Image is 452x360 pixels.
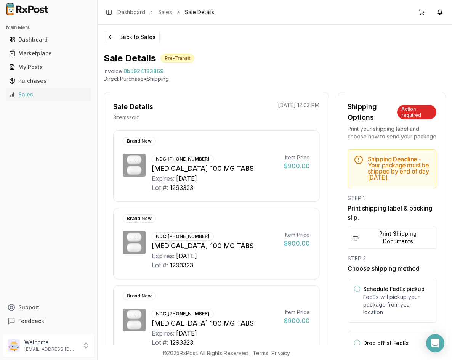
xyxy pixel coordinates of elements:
div: Brand New [123,292,156,300]
a: Sales [158,8,172,16]
div: Dashboard [9,36,88,43]
button: Print Shipping Documents [348,227,436,249]
button: Sales [3,88,94,101]
img: Ubrelvy 100 MG TABS [123,231,146,254]
div: Item Price [284,309,310,316]
div: $900.00 [284,161,310,170]
div: Purchases [9,77,88,85]
div: Expires: [152,174,175,183]
h3: Print shipping label & packing slip. [348,204,436,222]
div: [MEDICAL_DATA] 100 MG TABS [152,163,278,174]
a: Privacy [271,350,290,356]
button: Purchases [3,75,94,87]
nav: breadcrumb [117,8,214,16]
div: [MEDICAL_DATA] 100 MG TABS [152,241,278,251]
a: Dashboard [6,33,91,47]
div: Print your shipping label and choose how to send your package [348,125,436,140]
div: Sale Details [113,101,153,112]
div: NDC: [PHONE_NUMBER] [152,310,214,318]
div: 1293323 [170,183,193,192]
div: $900.00 [284,239,310,248]
button: Feedback [3,314,94,328]
button: Marketplace [3,47,94,59]
a: Dashboard [117,8,145,16]
div: 1293323 [170,338,193,347]
span: 0b5924133869 [123,67,163,75]
button: Back to Sales [104,31,160,43]
p: [EMAIL_ADDRESS][DOMAIN_NAME] [24,346,77,352]
span: Sale Details [185,8,214,16]
button: Support [3,301,94,314]
div: $900.00 [284,316,310,325]
label: Schedule FedEx pickup [363,286,425,292]
p: 3 item s sold [113,114,140,121]
span: Feedback [18,317,44,325]
img: User avatar [8,339,20,352]
h5: Shipping Deadline - Your package must be shipped by end of day [DATE] . [368,156,430,180]
div: [DATE] [176,329,197,338]
div: Open Intercom Messenger [426,334,444,352]
a: Sales [6,88,91,101]
label: Drop off at FedEx Location [363,340,409,355]
img: Ubrelvy 100 MG TABS [123,154,146,177]
div: NDC: [PHONE_NUMBER] [152,155,214,163]
p: FedEx will pickup your package from your location [363,293,430,316]
a: Terms [253,350,268,356]
a: Purchases [6,74,91,88]
div: STEP 1 [348,194,436,202]
div: Expires: [152,329,175,338]
div: Item Price [284,154,310,161]
div: Brand New [123,137,156,145]
div: Expires: [152,251,175,260]
a: My Posts [6,60,91,74]
div: [DATE] [176,251,197,260]
p: Direct Purchase • Shipping [104,75,446,83]
div: My Posts [9,63,88,71]
div: Pre-Transit [160,54,194,63]
div: Marketplace [9,50,88,57]
div: Item Price [284,231,310,239]
div: Brand New [123,214,156,223]
div: Invoice [104,67,122,75]
div: Lot #: [152,338,168,347]
a: Marketplace [6,47,91,60]
div: NDC: [PHONE_NUMBER] [152,232,214,241]
button: Dashboard [3,34,94,46]
div: Lot #: [152,260,168,270]
div: Sales [9,91,88,98]
div: [MEDICAL_DATA] 100 MG TABS [152,318,278,329]
img: Ubrelvy 100 MG TABS [123,309,146,331]
div: STEP 2 [348,255,436,262]
p: [DATE] 12:03 PM [278,101,319,109]
div: Shipping Options [348,101,398,123]
div: Action required [397,105,436,119]
div: [DATE] [176,174,197,183]
div: Lot #: [152,183,168,192]
p: Welcome [24,339,77,346]
div: 1293323 [170,260,193,270]
button: My Posts [3,61,94,73]
img: RxPost Logo [3,3,52,15]
h1: Sale Details [104,52,156,64]
h2: Main Menu [6,24,91,31]
h3: Choose shipping method [348,264,436,273]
